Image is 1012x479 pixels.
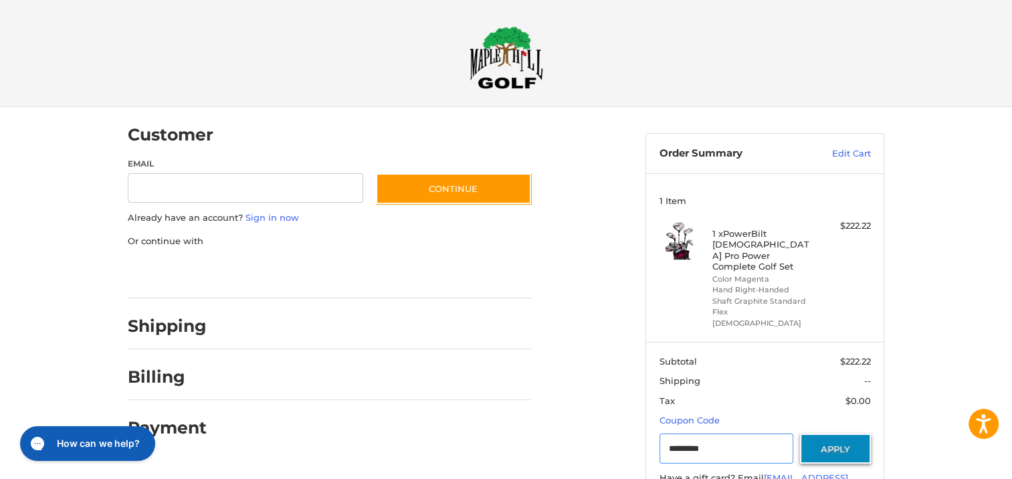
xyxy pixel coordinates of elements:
[660,147,803,161] h3: Order Summary
[864,375,871,386] span: --
[660,415,720,425] a: Coupon Code
[818,219,871,233] div: $222.22
[245,212,299,223] a: Sign in now
[712,306,815,328] li: Flex [DEMOGRAPHIC_DATA]
[660,434,794,464] input: Gift Certificate or Coupon Code
[470,26,543,89] img: Maple Hill Golf
[660,395,675,406] span: Tax
[376,173,531,204] button: Continue
[128,124,213,145] h2: Customer
[350,261,451,285] iframe: PayPal-venmo
[128,417,207,438] h2: Payment
[712,228,815,272] h4: 1 x PowerBilt [DEMOGRAPHIC_DATA] Pro Power Complete Golf Set
[128,367,206,387] h2: Billing
[712,284,815,296] li: Hand Right-Handed
[128,316,207,337] h2: Shipping
[128,158,363,170] label: Email
[660,375,700,386] span: Shipping
[660,356,697,367] span: Subtotal
[800,434,871,464] button: Apply
[128,211,531,225] p: Already have an account?
[13,421,159,466] iframe: Gorgias live chat messenger
[128,235,531,248] p: Or continue with
[712,296,815,307] li: Shaft Graphite Standard
[845,395,871,406] span: $0.00
[124,261,224,285] iframe: PayPal-paypal
[840,356,871,367] span: $222.22
[902,443,1012,479] iframe: Google Customer Reviews
[237,261,337,285] iframe: PayPal-paylater
[803,147,871,161] a: Edit Cart
[712,274,815,285] li: Color Magenta
[660,195,871,206] h3: 1 Item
